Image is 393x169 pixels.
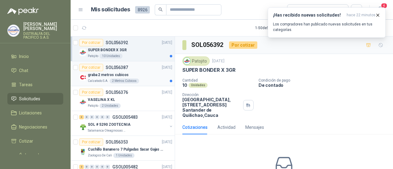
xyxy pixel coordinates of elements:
[135,6,150,13] span: 8926
[79,165,84,169] div: 2
[217,124,235,131] div: Actividad
[112,165,138,169] p: GSOL005482
[113,153,134,158] div: 1 Unidades
[71,136,175,161] a: Por cotizarSOL056353[DATE] Company LogoCuchillo Bananero 7 Pulgadas Sacar Gajas O Deshoje O Desma...
[84,115,89,119] div: 0
[79,89,103,96] div: Por cotizar
[162,139,172,145] p: [DATE]
[88,97,115,103] p: VASELINA X KL
[110,79,139,83] div: 2 Metros Cúbicos
[106,90,128,94] p: SOL056376
[7,93,63,105] a: Solicitudes
[79,74,87,81] img: Company Logo
[182,97,241,118] p: [GEOGRAPHIC_DATA], [STREET_ADDRESS] Santander de Quilichao , Cauca
[99,54,123,59] div: 10 Unidades
[19,138,33,144] span: Cotizar
[19,109,42,116] span: Licitaciones
[88,72,129,78] p: graba 2 metros cubicos
[162,114,172,120] p: [DATE]
[191,40,224,50] h3: SOL056392
[88,47,127,53] p: SUPER BONDER X 3GR
[106,40,128,45] p: SOL056392
[259,78,391,83] p: Condición de pago
[19,124,47,130] span: Negociaciones
[88,54,98,59] p: Patojito
[7,149,63,168] a: Órdenes de Compra
[182,78,254,83] p: Cantidad
[19,53,29,60] span: Inicio
[162,65,172,71] p: [DATE]
[90,115,94,119] div: 0
[79,39,103,46] div: Por cotizar
[212,58,224,64] p: [DATE]
[7,65,63,76] a: Chat
[71,61,175,86] a: Por cotizarSOL056387[DATE] Company Logograba 2 metros cubicosCalzatodo S.A.2 Metros Cúbicos
[7,51,63,62] a: Inicio
[79,123,87,131] img: Company Logo
[255,23,295,33] div: 1 - 50 de 5158
[7,7,39,15] img: Logo peakr
[7,79,63,90] a: Tareas
[91,5,130,14] h1: Mis solicitudes
[291,6,304,13] div: Todas
[88,79,108,83] p: Calzatodo S.A.
[95,165,99,169] div: 0
[273,13,344,18] h3: ¡Has recibido nuevas solicitudes!
[7,135,63,147] a: Cotizar
[19,81,33,88] span: Tareas
[7,107,63,119] a: Licitaciones
[79,49,87,56] img: Company Logo
[79,113,173,133] a: 3 0 0 0 0 0 GSOL005483[DATE] Company LogoSOL # 5290 ZOOTECNIASalamanca Oleaginosas SAS
[273,21,380,33] p: Los compradores han publicado nuevas solicitudes en tus categorías.
[79,64,103,71] div: Por cotizar
[79,115,84,119] div: 3
[23,22,63,31] p: [PERSON_NAME] [PERSON_NAME]
[245,124,264,131] div: Mensajes
[268,7,386,38] button: ¡Has recibido nuevas solicitudes!hace 22 minutos Los compradores han publicado nuevas solicitudes...
[7,121,63,133] a: Negociaciones
[19,67,28,74] span: Chat
[88,128,126,133] p: Salamanca Oleaginosas SAS
[105,115,110,119] div: 0
[158,7,163,12] span: search
[79,98,87,106] img: Company Logo
[162,40,172,46] p: [DATE]
[182,93,241,97] p: Dirección
[19,152,57,165] span: Órdenes de Compra
[106,140,128,144] p: SOL056353
[347,13,375,18] span: hace 22 minutos
[8,25,19,36] img: Company Logo
[90,165,94,169] div: 0
[71,86,175,111] a: Por cotizarSOL056376[DATE] Company LogoVASELINA X KLPatojito2 Unidades
[88,153,112,158] p: Zoologico De Cali
[99,103,121,108] div: 2 Unidades
[162,90,172,95] p: [DATE]
[71,36,175,61] a: Por cotizarSOL056392[DATE] Company LogoSUPER BONDER X 3GRPatojito10 Unidades
[375,4,386,15] button: 4
[182,124,208,131] div: Cotizaciones
[95,115,99,119] div: 0
[79,148,87,156] img: Company Logo
[182,83,187,88] p: 10
[106,65,128,70] p: SOL056387
[79,138,103,146] div: Por cotizar
[182,67,235,73] p: SUPER BONDER X 3GR
[112,115,138,119] p: GSOL005483
[229,41,257,49] div: Por cotizar
[88,103,98,108] p: Patojito
[23,32,63,39] p: DISTRIALFA DEL PACIFICO S.A.S.
[182,56,210,66] div: Patojito
[100,165,105,169] div: 0
[381,3,387,9] span: 4
[184,58,190,64] img: Company Logo
[19,95,40,102] span: Solicitudes
[88,147,164,152] p: Cuchillo Bananero 7 Pulgadas Sacar Gajas O Deshoje O Desman
[88,122,130,128] p: SOL # 5290 ZOOTECNIA
[84,165,89,169] div: 0
[105,165,110,169] div: 0
[100,115,105,119] div: 0
[259,83,391,88] p: De contado
[189,83,208,88] div: Unidades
